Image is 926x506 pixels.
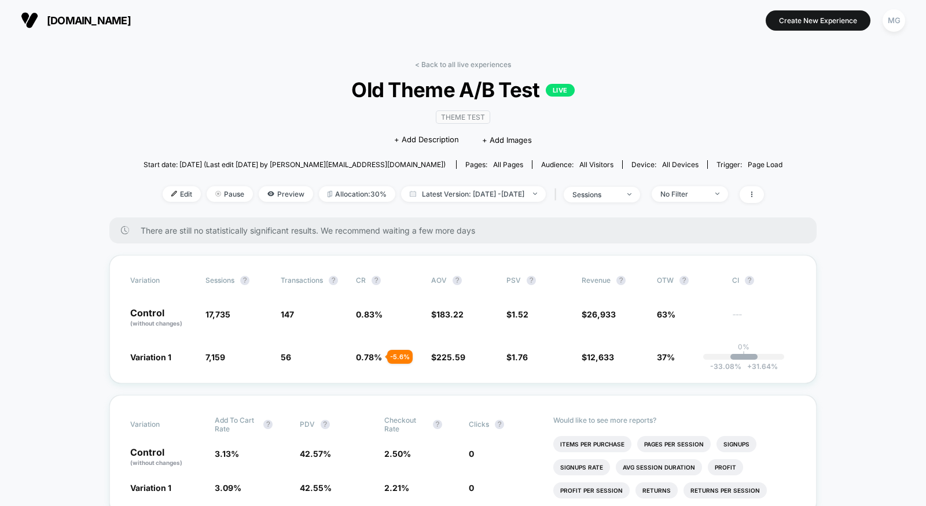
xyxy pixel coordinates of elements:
span: Clicks [469,420,489,429]
div: sessions [572,190,619,199]
li: Items Per Purchase [553,436,631,452]
div: Audience: [541,160,613,169]
span: Allocation: 30% [319,186,395,202]
span: $ [431,309,464,319]
span: Pause [207,186,253,202]
span: 0 [469,483,474,493]
button: ? [263,420,273,429]
span: 3.09 % [215,483,241,493]
span: 147 [281,309,294,319]
img: calendar [410,191,416,197]
span: 56 [281,352,291,362]
img: end [533,193,537,195]
span: Variation [130,276,194,285]
button: Create New Experience [766,10,870,31]
span: 0.78 % [356,352,382,362]
button: [DOMAIN_NAME] [17,11,134,29]
span: $ [431,352,465,362]
span: Transactions [281,276,323,285]
p: Control [130,448,203,467]
div: MG [883,9,905,32]
span: 63% [657,309,675,319]
li: Returns Per Session [684,482,767,498]
span: (without changes) [130,459,182,466]
button: ? [679,276,689,285]
button: ? [495,420,504,429]
p: | [743,351,745,360]
button: ? [433,420,442,429]
span: Variation 1 [130,483,171,493]
span: 0 [469,449,474,459]
span: | [552,186,564,203]
p: Would like to see more reports? [553,416,796,424]
span: 37% [657,352,675,362]
img: rebalance [328,191,332,197]
button: ? [372,276,381,285]
span: Revenue [582,276,611,285]
a: < Back to all live experiences [415,60,511,69]
div: No Filter [660,190,707,198]
span: -33.08 % [710,362,741,371]
span: Edit [163,186,201,202]
span: (without changes) [130,320,182,327]
button: ? [745,276,754,285]
span: Variation 1 [130,352,171,362]
img: Visually logo [21,12,38,29]
span: --- [732,311,796,328]
span: 1.76 [512,352,528,362]
img: end [215,191,221,197]
li: Pages Per Session [637,436,711,452]
span: 1.52 [512,309,528,319]
span: Old Theme A/B Test [175,77,750,102]
button: ? [453,276,462,285]
span: AOV [431,276,447,285]
span: [DOMAIN_NAME] [47,14,131,27]
p: Control [130,308,194,328]
span: 42.55 % [300,483,332,493]
span: There are still no statistically significant results. We recommend waiting a few more days [141,226,793,235]
span: Page Load [748,160,782,169]
span: all devices [662,160,699,169]
span: OTW [657,276,721,285]
span: + Add Description [394,134,459,146]
button: ? [329,276,338,285]
span: All Visitors [579,160,613,169]
span: 3.13 % [215,449,239,459]
li: Signups Rate [553,459,610,475]
span: Add To Cart Rate [215,416,258,433]
span: Latest Version: [DATE] - [DATE] [401,186,546,202]
span: CR [356,276,366,285]
li: Signups [716,436,756,452]
span: 26,933 [587,309,616,319]
button: MG [879,9,909,32]
img: edit [171,191,177,197]
span: $ [582,352,614,362]
span: 17,735 [205,309,230,319]
img: end [715,193,719,195]
span: Checkout Rate [384,416,427,433]
span: PSV [506,276,521,285]
span: Theme Test [436,110,490,124]
button: ? [616,276,626,285]
span: Variation [130,416,194,433]
button: ? [321,420,330,429]
span: 42.57 % [300,449,331,459]
span: + Add Images [482,135,532,145]
button: ? [240,276,249,285]
span: 31.64 % [741,362,778,371]
span: 12,633 [587,352,614,362]
div: Trigger: [716,160,782,169]
span: 2.50 % [384,449,411,459]
li: Avg Session Duration [616,459,702,475]
span: Start date: [DATE] (Last edit [DATE] by [PERSON_NAME][EMAIL_ADDRESS][DOMAIN_NAME]) [144,160,446,169]
span: 0.83 % [356,309,383,319]
span: Preview [259,186,313,202]
span: 183.22 [436,309,464,319]
p: LIVE [546,84,575,97]
span: $ [506,309,528,319]
span: $ [582,309,616,319]
span: Sessions [205,276,234,285]
span: 7,159 [205,352,225,362]
span: Device: [622,160,707,169]
div: Pages: [465,160,523,169]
